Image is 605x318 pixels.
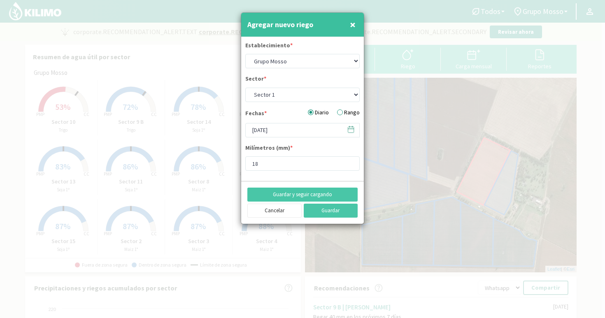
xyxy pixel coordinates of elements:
label: Rango [337,108,360,117]
label: Fechas [245,109,267,120]
button: Cancelar [247,204,302,218]
label: Diario [308,108,329,117]
h4: Agregar nuevo riego [247,19,313,30]
button: Close [348,16,358,33]
label: Milímetros (mm) [245,144,293,154]
span: × [350,18,356,31]
button: Guardar y seguir cargando [247,188,358,202]
label: Establecimiento [245,41,293,52]
label: Sector [245,74,266,85]
button: Guardar [304,204,358,218]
